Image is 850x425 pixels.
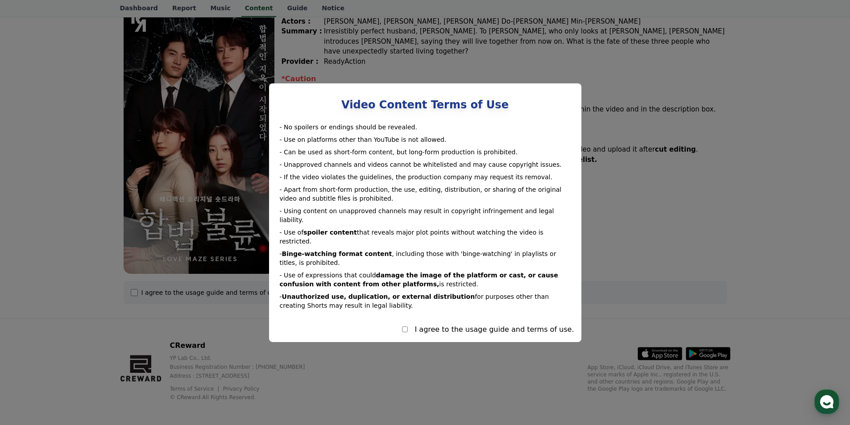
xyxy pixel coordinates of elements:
span: Powered by [60,176,123,182]
div: - for purposes other than creating Shorts may result in legal liability. [280,292,571,310]
b: Channel Talk [88,176,124,182]
span: Settings [132,296,154,303]
span: Home [23,296,38,303]
div: - , including those with 'binge-watching' in playlists or titles, is prohibited. [280,249,571,267]
span: Will respond in minutes [61,154,124,161]
a: Messages [59,283,115,305]
div: I agree to the usage guide and terms of use. [415,324,574,335]
strong: Binge-watching format content [282,250,392,257]
a: Creward1 hours ago Please submit a channel application, as we need to review the channel's content. [11,91,163,124]
strong: damage the image of the platform or cast, or cause confusion with content from other platforms, [280,272,558,288]
span: See business hours [97,72,153,80]
button: See business hours [94,70,163,81]
div: - Use on platforms other than YouTube is not allowed. [280,135,571,144]
strong: Unauthorized use, duplication, or external distribution [282,293,475,300]
h1: CReward [11,67,63,81]
div: - If the video violates the guidelines, the production company may request its removal. [280,173,571,182]
div: - Apart from short-form production, the use, editing, distribution, or sharing of the original vi... [280,185,571,203]
div: - No spoilers or endings should be revealed. [280,123,571,132]
a: Home [3,283,59,305]
span: Messages [74,297,100,304]
div: 1 hours ago [70,95,101,102]
div: - Use of that reveals major plot points without watching the video is restricted. [280,228,571,246]
a: Powered byChannel Talk [51,176,123,183]
div: - Can be used as short-form content, but long-form production is prohibited. [280,148,571,157]
div: - Use of expressions that could is restricted. [280,271,571,289]
h2: Video Content Terms of Use [276,91,574,119]
span: Enter a message. [19,136,77,144]
div: - Unapproved channels and videos cannot be whitelisted and may cause copyright issues. [280,160,571,169]
a: Enter a message. [12,129,162,151]
div: Creward [37,95,66,103]
div: Please submit a channel application, as we need to review the channel's content. [37,103,157,120]
div: - Using content on unapproved channels may result in copyright infringement and legal liability. [280,206,571,224]
a: Settings [115,283,171,305]
div: modal [269,83,581,342]
strong: spoiler content [303,229,357,236]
